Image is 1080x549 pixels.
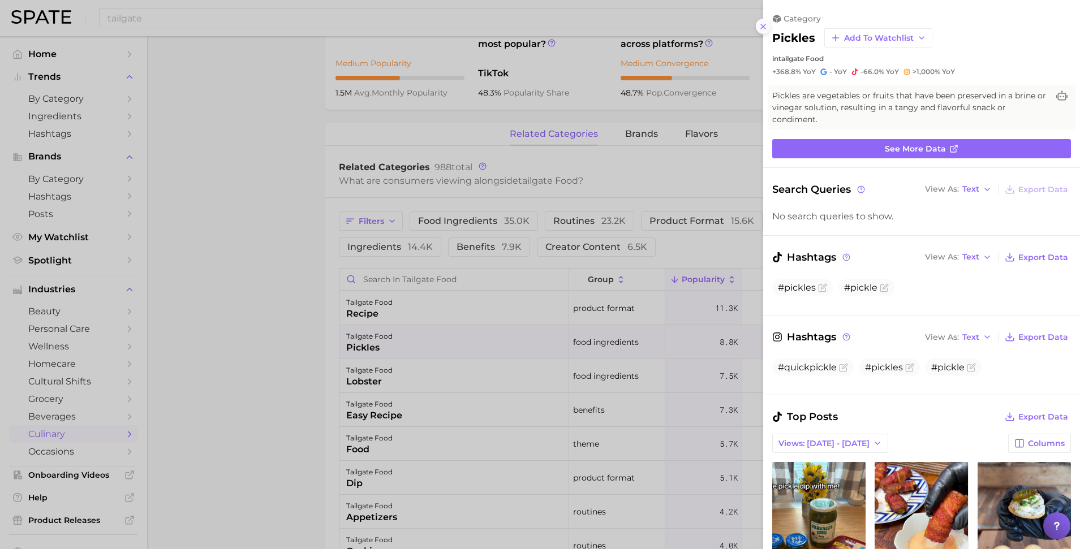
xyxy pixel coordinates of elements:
span: #pickles [865,362,903,373]
div: in [772,54,1071,63]
button: View AsText [922,250,995,265]
button: Views: [DATE] - [DATE] [772,434,888,453]
button: Flag as miscategorized or irrelevant [905,363,914,372]
span: Export Data [1018,412,1068,422]
span: Export Data [1018,185,1068,194]
span: Search Queries [772,181,867,197]
button: Export Data [1002,249,1071,265]
button: View AsText [922,182,995,197]
span: #pickle [844,282,877,293]
button: Export Data [1002,409,1071,425]
span: Export Data [1018,253,1068,262]
button: View AsText [922,330,995,344]
span: -66.0% [860,67,884,76]
span: View As [925,254,959,260]
span: Text [962,334,979,340]
span: Add to Watchlist [844,33,914,43]
span: tailgate food [778,54,824,63]
span: category [784,14,821,24]
div: No search queries to show. [772,211,1071,222]
span: #pickles [778,282,816,293]
button: Export Data [1002,181,1071,197]
button: Columns [1008,434,1071,453]
span: YoY [942,67,955,76]
span: Top Posts [772,409,838,425]
span: Views: [DATE] - [DATE] [778,439,870,448]
button: Flag as miscategorized or irrelevant [967,363,976,372]
span: Hashtags [772,249,852,265]
span: View As [925,334,959,340]
a: See more data [772,139,1071,158]
span: YoY [803,67,816,76]
span: Text [962,186,979,192]
button: Flag as miscategorized or irrelevant [839,363,848,372]
button: Export Data [1002,329,1071,345]
span: Text [962,254,979,260]
span: >1,000% [913,67,940,76]
span: Columns [1028,439,1065,448]
h2: pickles [772,31,815,45]
span: YoY [834,67,847,76]
span: Pickles are vegetables or fruits that have been preserved in a brine or vinegar solution, resulti... [772,90,1048,126]
span: +368.8% [772,67,801,76]
button: Flag as miscategorized or irrelevant [818,283,827,292]
button: Flag as miscategorized or irrelevant [880,283,889,292]
span: See more data [885,144,946,154]
span: #quickpickle [778,362,837,373]
span: View As [925,186,959,192]
span: Export Data [1018,332,1068,342]
button: Add to Watchlist [824,28,932,47]
span: YoY [886,67,899,76]
span: #pickle [931,362,965,373]
span: - [829,67,832,76]
span: Hashtags [772,329,852,345]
